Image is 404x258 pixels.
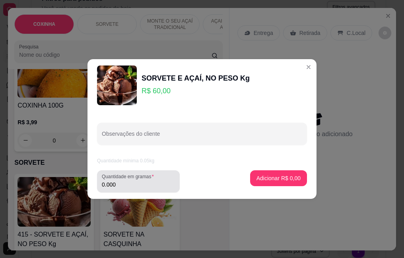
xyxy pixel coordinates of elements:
button: Adicionar R$ 0,00 [250,170,307,186]
p: Adicionar R$ 0,00 [256,174,301,182]
input: Observações do cliente [102,133,302,141]
img: product-image [97,65,137,105]
div: SORVETE E AÇAÍ, NO PESO Kg [142,73,250,84]
article: Quantidade mínima 0.05kg [97,158,307,164]
label: Quantidade em gramas [102,173,157,180]
button: Close [302,61,315,73]
p: R$ 60,00 [142,85,250,96]
input: Quantidade em gramas [102,181,175,189]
